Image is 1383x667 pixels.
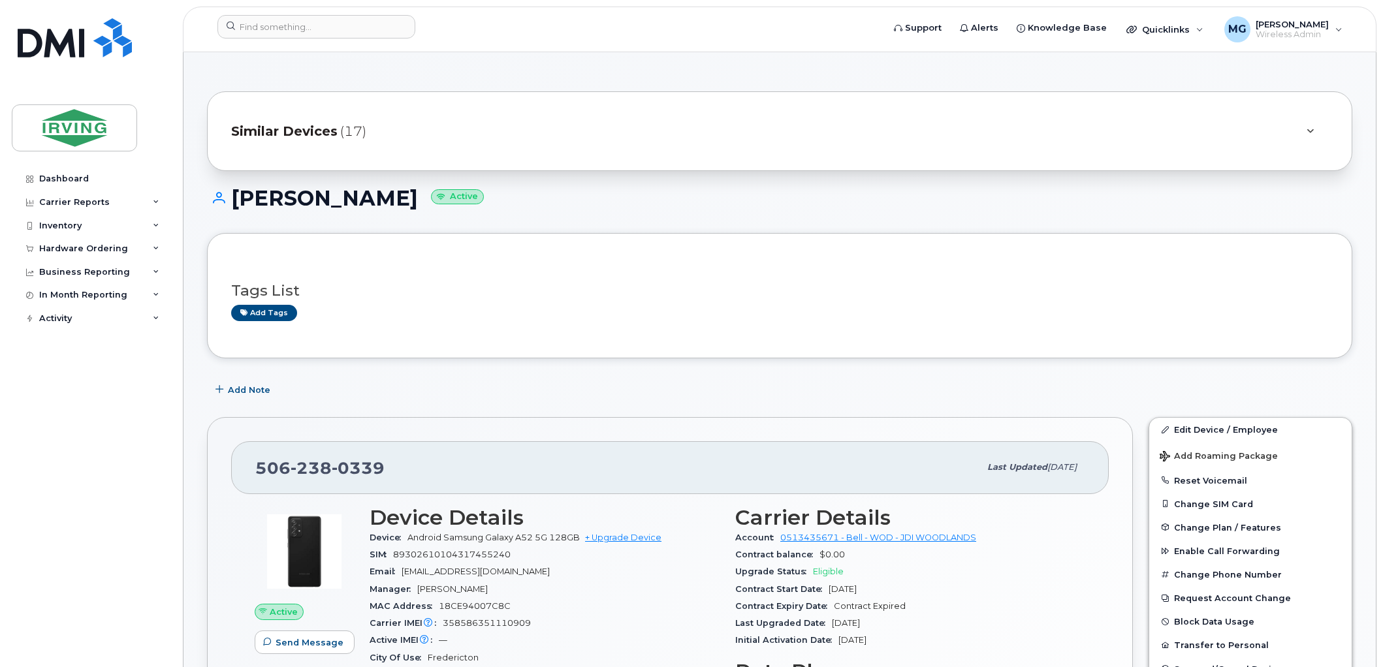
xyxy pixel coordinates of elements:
[780,533,976,542] a: 0513435671 - Bell - WOD - JDI WOODLANDS
[1174,522,1281,532] span: Change Plan / Features
[1149,516,1352,539] button: Change Plan / Features
[228,384,270,396] span: Add Note
[207,378,281,401] button: Add Note
[231,305,297,321] a: Add tags
[332,458,385,478] span: 0339
[370,618,443,628] span: Carrier IMEI
[431,189,484,204] small: Active
[585,533,661,542] a: + Upgrade Device
[735,533,780,542] span: Account
[1149,633,1352,657] button: Transfer to Personal
[370,533,407,542] span: Device
[1174,546,1280,556] span: Enable Call Forwarding
[370,601,439,611] span: MAC Address
[735,618,832,628] span: Last Upgraded Date
[735,601,834,611] span: Contract Expiry Date
[340,122,366,141] span: (17)
[265,512,343,591] img: image20231002-3703462-2e78ka.jpeg
[834,601,906,611] span: Contract Expired
[270,606,298,618] span: Active
[439,635,447,645] span: —
[1149,539,1352,563] button: Enable Call Forwarding
[370,653,428,662] span: City Of Use
[1149,586,1352,610] button: Request Account Change
[735,506,1085,529] h3: Carrier Details
[735,584,829,594] span: Contract Start Date
[1047,462,1077,472] span: [DATE]
[428,653,479,662] span: Fredericton
[231,283,1328,299] h3: Tags List
[1149,492,1352,516] button: Change SIM Card
[439,601,511,611] span: 18CE94007C8C
[1149,469,1352,492] button: Reset Voicemail
[370,635,439,645] span: Active IMEI
[443,618,531,628] span: 358586351110909
[829,584,857,594] span: [DATE]
[735,550,819,559] span: Contract balance
[1149,442,1352,469] button: Add Roaming Package
[370,566,402,576] span: Email
[1160,451,1278,463] span: Add Roaming Package
[207,187,1352,209] h1: [PERSON_NAME]
[1149,418,1352,441] a: Edit Device / Employee
[407,533,580,542] span: Android Samsung Galaxy A52 5G 128GB
[417,584,488,594] span: [PERSON_NAME]
[370,506,720,529] h3: Device Details
[231,122,338,141] span: Similar Devices
[291,458,332,478] span: 238
[276,636,343,649] span: Send Message
[819,550,845,559] span: $0.00
[735,635,838,645] span: Initial Activation Date
[735,566,813,576] span: Upgrade Status
[838,635,866,645] span: [DATE]
[370,584,417,594] span: Manager
[393,550,511,559] span: 89302610104317455240
[813,566,844,576] span: Eligible
[1149,563,1352,586] button: Change Phone Number
[1149,610,1352,633] button: Block Data Usage
[987,462,1047,472] span: Last updated
[255,630,355,654] button: Send Message
[402,566,550,576] span: [EMAIL_ADDRESS][DOMAIN_NAME]
[370,550,393,559] span: SIM
[832,618,860,628] span: [DATE]
[255,458,385,478] span: 506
